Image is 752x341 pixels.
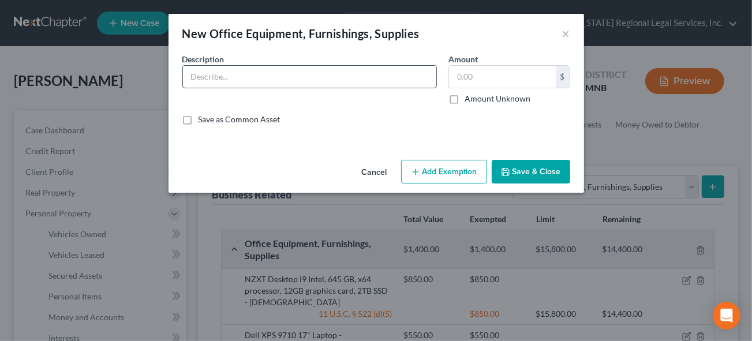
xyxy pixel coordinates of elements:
div: Open Intercom Messenger [713,302,740,329]
button: Add Exemption [401,160,487,184]
button: Save & Close [492,160,570,184]
label: Amount [448,53,478,65]
button: × [562,27,570,40]
label: Amount Unknown [465,93,530,104]
button: Cancel [353,161,396,184]
input: 0.00 [449,66,556,88]
div: New Office Equipment, Furnishings, Supplies [182,25,420,42]
span: Description [182,54,225,64]
label: Save as Common Asset [199,114,280,125]
div: $ [556,66,570,88]
input: Describe... [183,66,436,88]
